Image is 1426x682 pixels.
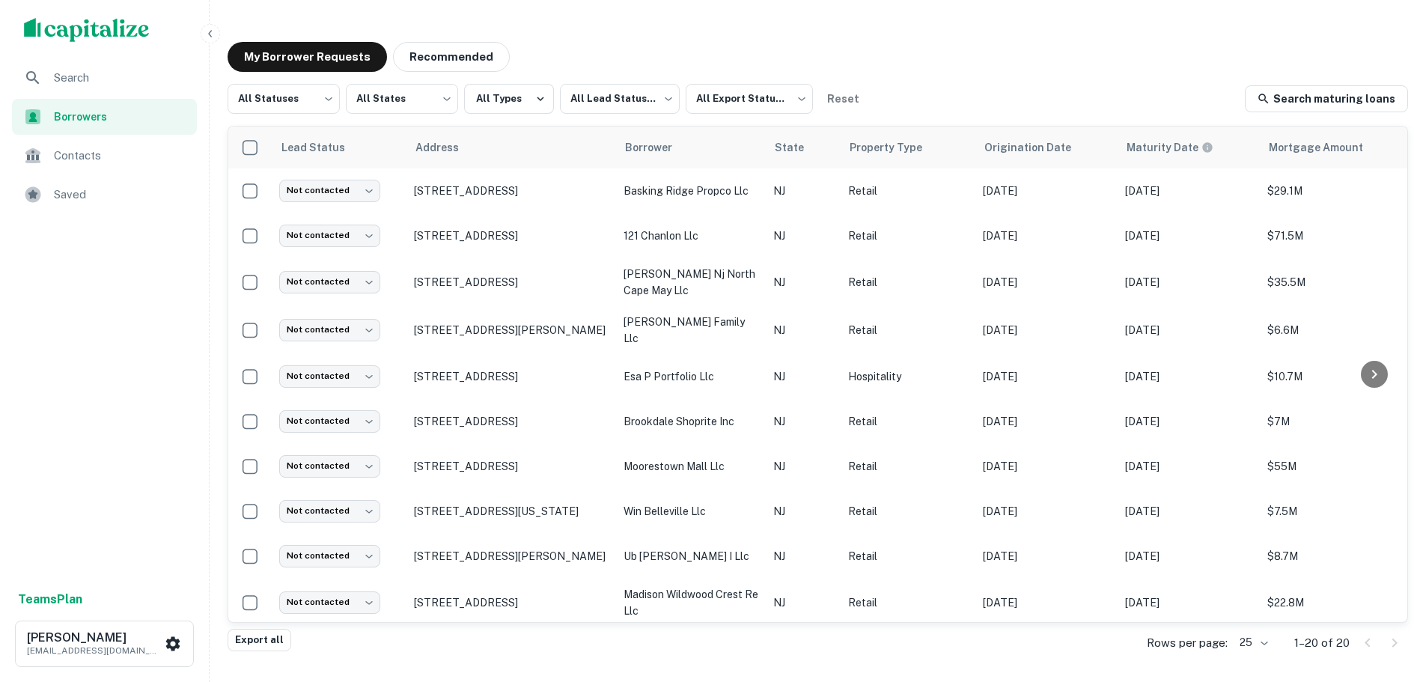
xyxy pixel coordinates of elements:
[1127,139,1213,156] div: Maturity dates displayed may be estimated. Please contact the lender for the most accurate maturi...
[1125,458,1252,475] p: [DATE]
[560,79,680,118] div: All Lead Statuses
[18,591,82,609] a: TeamsPlan
[12,177,197,213] a: Saved
[1267,594,1402,611] p: $22.8M
[279,225,380,246] div: Not contacted
[279,410,380,432] div: Not contacted
[983,503,1110,520] p: [DATE]
[1245,85,1408,112] a: Search maturing loans
[841,127,975,168] th: Property Type
[848,228,968,244] p: Retail
[12,138,197,174] a: Contacts
[279,180,380,201] div: Not contacted
[346,79,458,118] div: All States
[624,413,758,430] p: brookdale shoprite inc
[24,18,150,42] img: capitalize-logo.png
[848,413,968,430] p: Retail
[624,228,758,244] p: 121 chanlon llc
[766,127,841,168] th: State
[12,99,197,135] div: Borrowers
[1125,503,1252,520] p: [DATE]
[1125,183,1252,199] p: [DATE]
[414,415,609,428] p: [STREET_ADDRESS]
[1118,127,1260,168] th: Maturity dates displayed may be estimated. Please contact the lender for the most accurate maturi...
[27,632,162,644] h6: [PERSON_NAME]
[414,275,609,289] p: [STREET_ADDRESS]
[773,368,833,385] p: NJ
[54,147,188,165] span: Contacts
[54,109,188,125] span: Borrowers
[983,183,1110,199] p: [DATE]
[393,42,510,72] button: Recommended
[984,138,1091,156] span: Origination Date
[624,586,758,619] p: madison wildwood crest re llc
[983,368,1110,385] p: [DATE]
[414,184,609,198] p: [STREET_ADDRESS]
[624,458,758,475] p: moorestown mall llc
[464,84,554,114] button: All Types
[686,79,813,118] div: All Export Statuses
[1125,368,1252,385] p: [DATE]
[624,503,758,520] p: win belleville llc
[1234,632,1270,654] div: 25
[1125,228,1252,244] p: [DATE]
[414,460,609,473] p: [STREET_ADDRESS]
[1351,514,1426,586] iframe: Chat Widget
[624,368,758,385] p: esa p portfolio llc
[983,322,1110,338] p: [DATE]
[773,322,833,338] p: NJ
[848,368,968,385] p: Hospitality
[1125,594,1252,611] p: [DATE]
[279,319,380,341] div: Not contacted
[15,621,194,667] button: [PERSON_NAME][EMAIL_ADDRESS][DOMAIN_NAME]
[1147,634,1228,652] p: Rows per page:
[1127,139,1233,156] span: Maturity dates displayed may be estimated. Please contact the lender for the most accurate maturi...
[848,183,968,199] p: Retail
[1269,138,1383,156] span: Mortgage Amount
[414,370,609,383] p: [STREET_ADDRESS]
[1294,634,1350,652] p: 1–20 of 20
[1267,413,1402,430] p: $7M
[1267,274,1402,290] p: $35.5M
[624,183,758,199] p: basking ridge propco llc
[54,186,188,204] span: Saved
[1125,274,1252,290] p: [DATE]
[983,274,1110,290] p: [DATE]
[848,322,968,338] p: Retail
[848,594,968,611] p: Retail
[228,629,291,651] button: Export all
[414,596,609,609] p: [STREET_ADDRESS]
[848,503,968,520] p: Retail
[281,138,365,156] span: Lead Status
[848,548,968,564] p: Retail
[27,644,162,657] p: [EMAIL_ADDRESS][DOMAIN_NAME]
[414,229,609,243] p: [STREET_ADDRESS]
[773,548,833,564] p: NJ
[414,323,609,337] p: [STREET_ADDRESS][PERSON_NAME]
[279,545,380,567] div: Not contacted
[624,548,758,564] p: ub [PERSON_NAME] i llc
[414,549,609,563] p: [STREET_ADDRESS][PERSON_NAME]
[12,60,197,96] a: Search
[819,84,867,114] button: Reset
[415,138,478,156] span: Address
[279,455,380,477] div: Not contacted
[983,228,1110,244] p: [DATE]
[279,500,380,522] div: Not contacted
[272,127,406,168] th: Lead Status
[773,458,833,475] p: NJ
[983,413,1110,430] p: [DATE]
[279,271,380,293] div: Not contacted
[279,591,380,613] div: Not contacted
[848,458,968,475] p: Retail
[1267,503,1402,520] p: $7.5M
[414,505,609,518] p: [STREET_ADDRESS][US_STATE]
[773,503,833,520] p: NJ
[983,548,1110,564] p: [DATE]
[850,138,942,156] span: Property Type
[1125,548,1252,564] p: [DATE]
[1267,548,1402,564] p: $8.7M
[228,42,387,72] button: My Borrower Requests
